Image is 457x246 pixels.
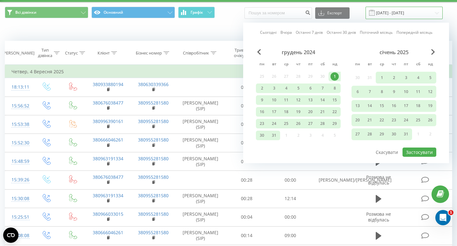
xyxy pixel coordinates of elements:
[294,119,302,128] div: 26
[93,211,123,217] a: 380966033015
[282,119,290,128] div: 25
[426,102,434,110] div: 19
[389,60,399,69] abbr: четвер
[225,97,269,115] td: 00:13
[294,84,302,92] div: 5
[366,130,374,138] div: 28
[3,228,18,243] button: Open CMP widget
[330,72,339,81] div: 1
[364,114,376,126] div: вт 21 січ 2025 р.
[412,100,424,112] div: сб 18 січ 2025 р.
[191,10,203,15] span: Графік
[414,116,422,124] div: 25
[388,86,400,98] div: чт 9 січ 2025 р.
[282,108,290,116] div: 18
[176,152,225,171] td: [PERSON_NAME] (SIP)
[388,114,400,126] div: чт 23 січ 2025 р.
[270,108,278,116] div: 17
[138,118,169,124] a: 380955281580
[402,102,410,110] div: 17
[136,50,162,56] div: Бізнес номер
[414,74,422,82] div: 4
[390,130,398,138] div: 30
[176,226,225,245] td: [PERSON_NAME] (SIP)
[11,211,26,223] div: 15:25:51
[11,155,26,168] div: 15:48:59
[268,95,280,105] div: вт 10 груд 2024 р.
[426,116,434,124] div: 26
[183,50,209,56] div: Співробітник
[2,50,34,56] div: [PERSON_NAME]
[366,211,391,223] span: Розмова не відбулась
[412,114,424,126] div: сб 25 січ 2025 р.
[98,50,110,56] div: Клієнт
[377,60,387,69] abbr: середа
[176,115,225,134] td: [PERSON_NAME] (SIP)
[93,192,123,199] a: 380963191334
[402,116,410,124] div: 24
[414,102,422,110] div: 18
[330,96,339,104] div: 15
[258,108,266,116] div: 16
[426,88,434,96] div: 12
[93,118,123,124] a: 380996390161
[11,118,26,131] div: 15:53:38
[353,102,362,110] div: 13
[366,102,374,110] div: 14
[306,60,315,69] abbr: п’ятниця
[176,97,225,115] td: [PERSON_NAME] (SIP)
[225,134,269,152] td: 00:13
[352,128,364,140] div: пн 27 січ 2025 р.
[176,134,225,152] td: [PERSON_NAME] (SIP)
[258,96,266,104] div: 9
[353,116,362,124] div: 20
[400,114,412,126] div: пт 24 січ 2025 р.
[378,130,386,138] div: 29
[5,65,452,78] td: Четвер, 4 Вересня 2025
[256,83,268,93] div: пн 2 груд 2024 р.
[269,171,312,189] td: 00:00
[388,128,400,140] div: чт 30 січ 2025 р.
[376,86,388,98] div: ср 8 січ 2025 р.
[138,174,169,180] a: 380955281580
[304,83,316,93] div: пт 6 груд 2024 р.
[268,107,280,117] div: вт 17 груд 2024 р.
[257,49,261,55] span: Previous Month
[258,119,266,128] div: 23
[296,29,323,35] a: Останні 7 днів
[138,156,169,162] a: 380955281580
[424,72,436,83] div: нд 5 січ 2025 р.
[400,100,412,112] div: пт 17 січ 2025 р.
[11,192,26,205] div: 15:30:08
[352,114,364,126] div: пн 20 січ 2025 р.
[329,107,341,117] div: нд 22 груд 2024 р.
[352,86,364,98] div: пн 6 січ 2025 р.
[424,100,436,112] div: нд 19 січ 2025 р.
[138,81,169,87] a: 380630339366
[294,108,302,116] div: 19
[402,88,410,96] div: 10
[257,60,267,69] abbr: понеділок
[306,84,315,92] div: 6
[390,102,398,110] div: 16
[225,152,269,171] td: 00:07
[378,116,386,124] div: 22
[390,88,398,96] div: 9
[330,84,339,92] div: 8
[280,119,292,128] div: ср 25 груд 2024 р.
[306,96,315,104] div: 13
[316,83,329,93] div: сб 7 груд 2024 р.
[400,86,412,98] div: пт 10 січ 2025 р.
[280,83,292,93] div: ср 4 груд 2024 р.
[270,96,278,104] div: 10
[329,95,341,105] div: нд 15 груд 2024 р.
[400,128,412,140] div: пт 31 січ 2025 р.
[435,210,451,225] iframe: Intercom live chat
[269,208,312,226] td: 00:00
[11,100,26,112] div: 15:56:52
[330,60,339,69] abbr: неділя
[138,192,169,199] a: 380955281580
[315,7,350,19] button: Експорт
[378,88,386,96] div: 8
[390,116,398,124] div: 23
